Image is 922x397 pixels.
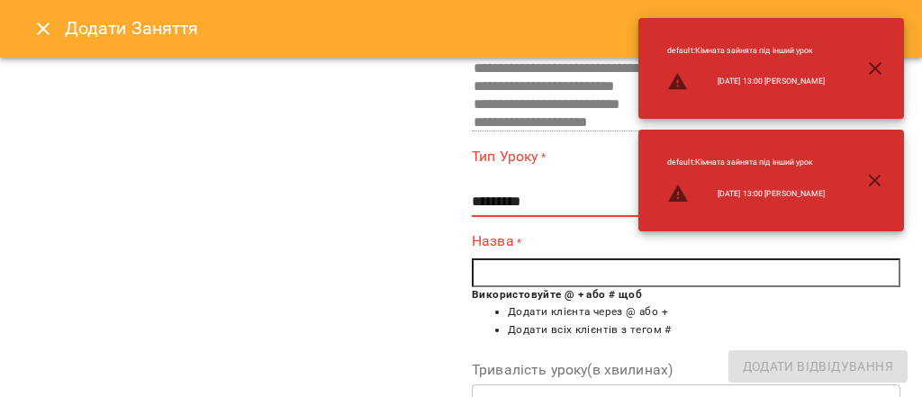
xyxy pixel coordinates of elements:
[472,146,900,167] label: Тип Уроку
[508,303,900,321] li: Додати клієнта через @ або +
[653,176,839,212] li: [DATE] 13:00 [PERSON_NAME]
[472,288,642,301] b: Використовуйте @ + або # щоб
[65,14,900,42] h6: Додати Заняття
[472,363,900,377] label: Тривалість уроку(в хвилинах)
[653,149,839,176] li: default : Кімната зайнята під інший урок
[653,64,839,100] li: [DATE] 13:00 [PERSON_NAME]
[472,231,900,252] label: Назва
[22,7,65,50] button: Close
[508,321,900,339] li: Додати всіх клієнтів з тегом #
[653,38,839,64] li: default : Кімната зайнята під інший урок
